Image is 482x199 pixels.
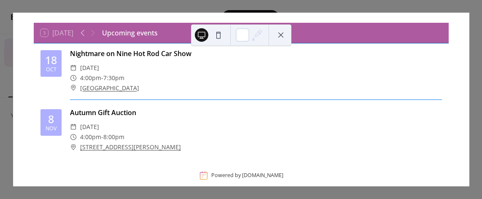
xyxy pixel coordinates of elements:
[103,132,124,142] span: 8:00pm
[101,73,103,83] span: -
[70,122,77,132] div: ​
[70,108,442,118] div: Autumn Gift Auction
[80,132,101,142] span: 4:00pm
[211,172,283,179] div: Powered by
[46,126,57,132] div: Nov
[101,132,103,142] span: -
[70,73,77,83] div: ​
[80,142,181,152] a: [STREET_ADDRESS][PERSON_NAME]
[70,83,77,93] div: ​
[45,55,57,65] div: 18
[102,28,158,38] div: Upcoming events
[80,83,139,93] a: [GEOGRAPHIC_DATA]
[70,132,77,142] div: ​
[80,122,99,132] span: [DATE]
[70,142,77,152] div: ​
[70,48,442,59] div: Nightmare on Nine Hot Rod Car Show
[242,172,283,179] a: [DOMAIN_NAME]
[46,67,57,73] div: Oct
[70,63,77,73] div: ​
[80,63,99,73] span: [DATE]
[80,73,101,83] span: 4:00pm
[103,73,124,83] span: 7:30pm
[48,114,54,124] div: 8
